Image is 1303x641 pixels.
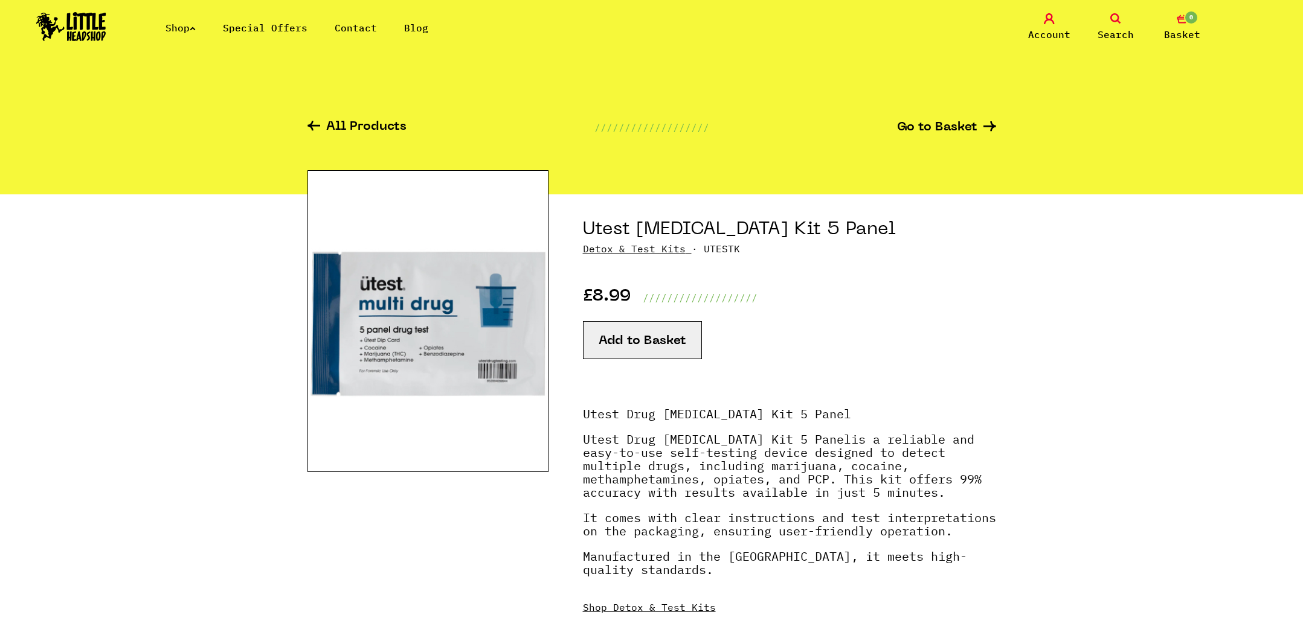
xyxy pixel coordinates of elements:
a: Blog [404,22,428,34]
p: It comes with clear instructions and test interpretations on the packaging, ensuring user-friendl... [583,511,996,550]
a: Contact [335,22,377,34]
span: Basket [1164,27,1200,42]
span: Search [1098,27,1134,42]
p: · UTESTK [583,241,996,256]
a: 0 Basket [1152,13,1212,42]
img: Utest Drug Test Kit 5 Panel [307,170,549,472]
a: All Products [307,121,407,135]
img: Little Head Shop Logo [36,12,106,41]
a: Shop [166,22,196,34]
a: Search [1086,13,1146,42]
a: Go to Basket [897,121,996,134]
p: £8.99 [583,290,631,305]
p: Manufactured in the [GEOGRAPHIC_DATA], it meets high-quality standards. [583,550,996,588]
strong: Utest Drug [MEDICAL_DATA] Kit 5 Panel [583,431,851,447]
p: /////////////////// [643,290,758,305]
h1: Utest [MEDICAL_DATA] Kit 5 Panel [583,218,996,241]
a: Special Offers [223,22,307,34]
strong: Utest Drug [MEDICAL_DATA] Kit 5 Panel [583,406,851,422]
button: Add to Basket [583,321,702,359]
p: /////////////////// [594,120,709,135]
a: Shop Detox & Test Kits [583,601,716,613]
span: Account [1028,27,1070,42]
a: Detox & Test Kits [583,243,686,255]
p: is a reliable and easy-to-use self-testing device designed to detect multiple drugs, including ma... [583,433,996,511]
span: 0 [1184,10,1198,25]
